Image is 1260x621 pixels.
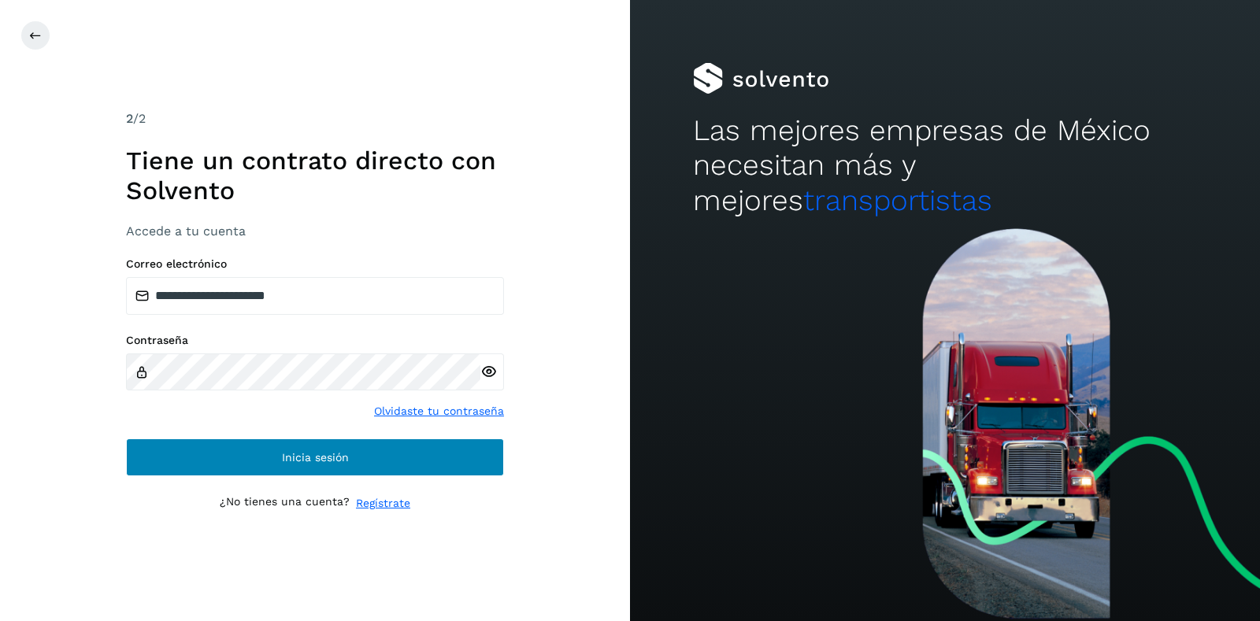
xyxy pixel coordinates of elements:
[126,111,133,126] span: 2
[282,452,349,463] span: Inicia sesión
[126,257,504,271] label: Correo electrónico
[126,334,504,347] label: Contraseña
[126,109,504,128] div: /2
[803,183,992,217] span: transportistas
[374,403,504,420] a: Olvidaste tu contraseña
[693,113,1197,218] h2: Las mejores empresas de México necesitan más y mejores
[126,146,504,206] h1: Tiene un contrato directo con Solvento
[126,438,504,476] button: Inicia sesión
[356,495,410,512] a: Regístrate
[220,495,350,512] p: ¿No tienes una cuenta?
[126,224,504,238] h3: Accede a tu cuenta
